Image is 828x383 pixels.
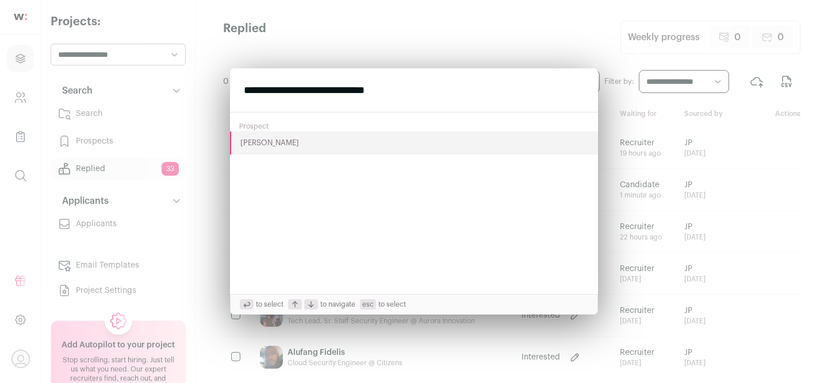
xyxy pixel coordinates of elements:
[360,299,406,310] span: to select
[288,299,355,310] span: to navigate
[240,299,283,310] span: to select
[230,117,598,131] div: Prospect
[360,299,376,310] span: esc
[230,131,598,154] button: [PERSON_NAME]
